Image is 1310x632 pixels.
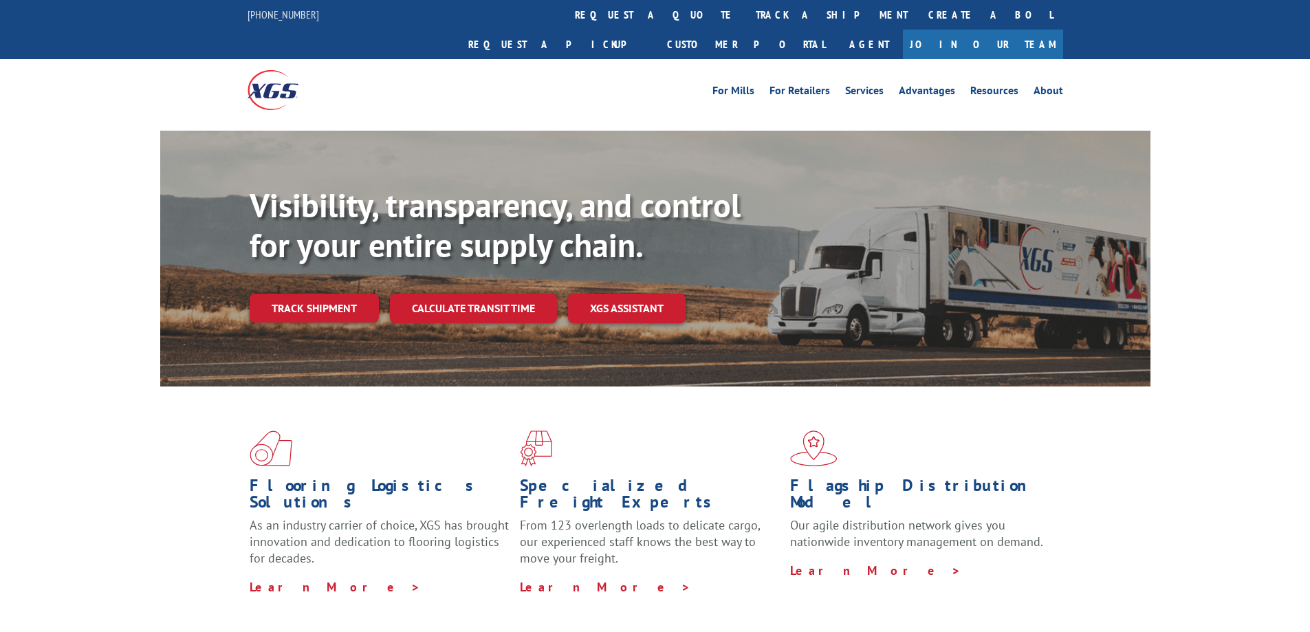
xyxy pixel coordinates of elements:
a: Services [845,85,884,100]
a: Learn More > [250,579,421,595]
a: About [1034,85,1063,100]
img: xgs-icon-flagship-distribution-model-red [790,431,838,466]
h1: Flooring Logistics Solutions [250,477,510,517]
a: Join Our Team [903,30,1063,59]
a: Customer Portal [657,30,836,59]
span: Our agile distribution network gives you nationwide inventory management on demand. [790,517,1043,549]
a: [PHONE_NUMBER] [248,8,319,21]
a: Request a pickup [458,30,657,59]
span: As an industry carrier of choice, XGS has brought innovation and dedication to flooring logistics... [250,517,509,566]
h1: Flagship Distribution Model [790,477,1050,517]
a: For Retailers [769,85,830,100]
a: Advantages [899,85,955,100]
a: Learn More > [790,563,961,578]
a: Agent [836,30,903,59]
a: Learn More > [520,579,691,595]
b: Visibility, transparency, and control for your entire supply chain. [250,184,741,266]
img: xgs-icon-focused-on-flooring-red [520,431,552,466]
a: For Mills [712,85,754,100]
img: xgs-icon-total-supply-chain-intelligence-red [250,431,292,466]
a: XGS ASSISTANT [568,294,686,323]
a: Calculate transit time [390,294,557,323]
a: Resources [970,85,1018,100]
h1: Specialized Freight Experts [520,477,780,517]
p: From 123 overlength loads to delicate cargo, our experienced staff knows the best way to move you... [520,517,780,578]
a: Track shipment [250,294,379,323]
